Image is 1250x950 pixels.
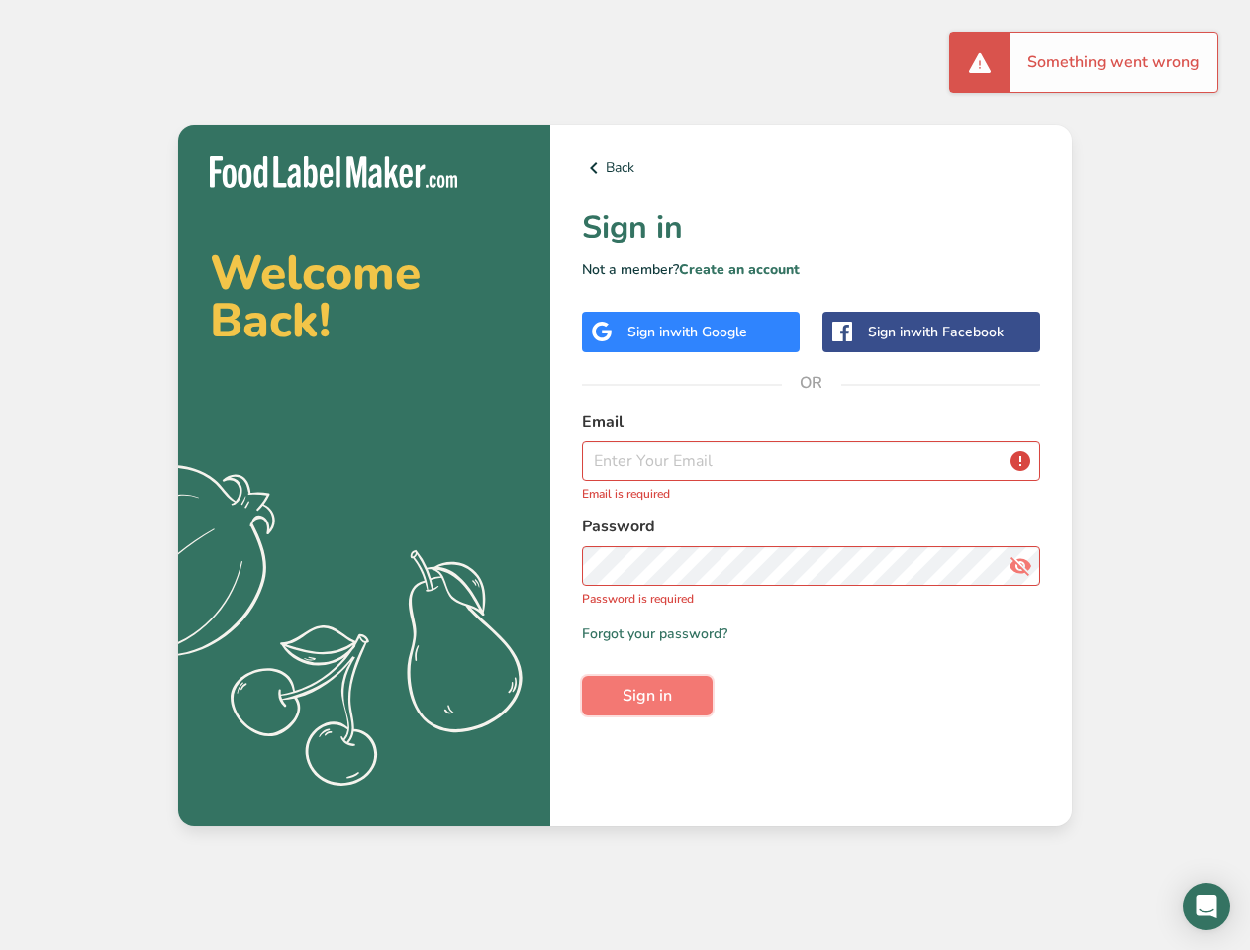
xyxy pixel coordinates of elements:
a: Forgot your password? [582,623,727,644]
span: Sign in [623,684,672,708]
h2: Welcome Back! [210,249,519,344]
button: Sign in [582,676,713,715]
span: OR [782,353,841,413]
img: Food Label Maker [210,156,457,189]
a: Back [582,156,1040,180]
span: with Facebook [911,323,1004,341]
label: Email [582,410,1040,433]
div: Open Intercom Messenger [1183,883,1230,930]
a: Create an account [679,260,800,279]
span: with Google [670,323,747,341]
p: Email is required [582,485,1040,503]
p: Password is required [582,590,1040,608]
h1: Sign in [582,204,1040,251]
div: Something went wrong [1010,33,1217,92]
div: Sign in [868,322,1004,342]
p: Not a member? [582,259,1040,280]
label: Password [582,515,1040,538]
input: Enter Your Email [582,441,1040,481]
div: Sign in [627,322,747,342]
